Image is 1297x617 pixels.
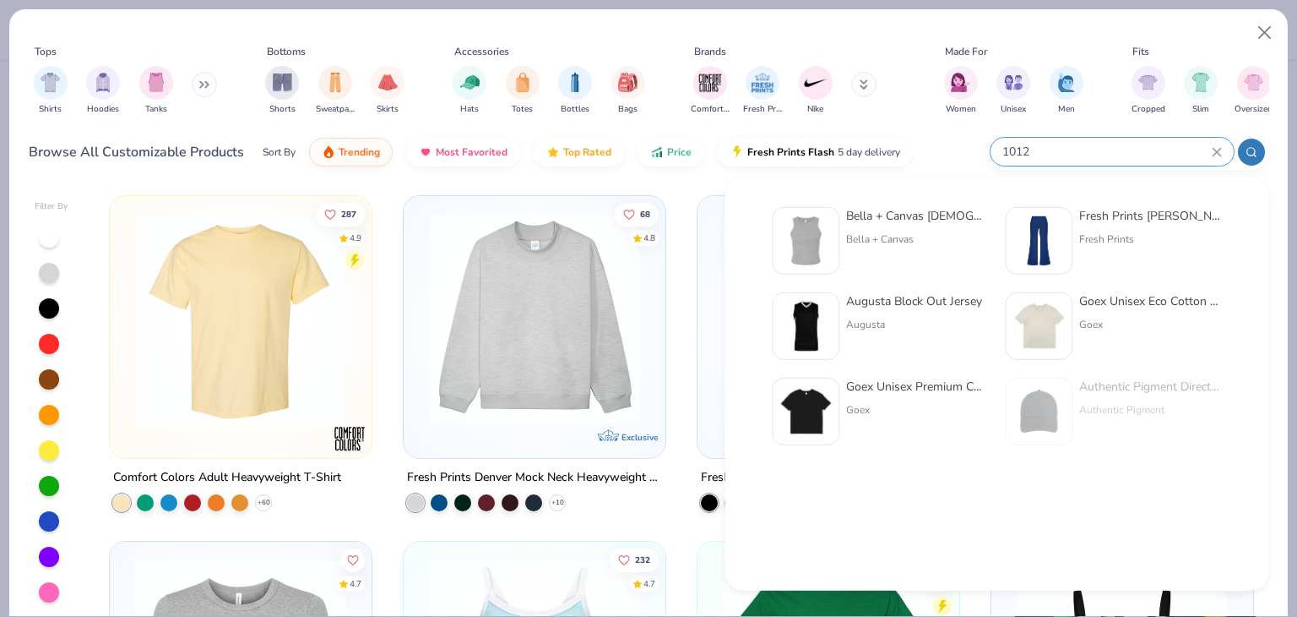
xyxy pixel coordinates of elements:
button: filter button [799,66,833,116]
div: filter for Nike [799,66,833,116]
span: Bags [618,103,638,116]
input: Try "T-Shirt" [1001,142,1212,161]
img: Oversized Image [1244,73,1263,92]
div: Bottoms [267,44,306,59]
button: Like [342,548,366,571]
button: Like [610,548,659,571]
img: Shorts Image [273,73,292,92]
img: Nike Image [803,70,828,96]
div: Authentic Pigment [1079,402,1221,418]
img: Comfort Colors Image [697,70,723,96]
img: f981a934-f33f-4490-a3ad-477cd5e6773b [1012,215,1065,267]
img: Cropped Image [1138,73,1158,92]
div: filter for Sweatpants [316,66,355,116]
div: Fresh Prints [PERSON_NAME]-over Flared Pants [1079,207,1221,225]
span: Nike [807,103,823,116]
button: filter button [611,66,645,116]
span: Men [1058,103,1075,116]
div: Bella + Canvas [846,232,988,247]
div: filter for Hats [453,66,486,116]
span: Most Favorited [436,145,507,159]
div: filter for Cropped [1131,66,1165,116]
button: filter button [1050,66,1083,116]
img: 6e30144c-1bd6-43a5-bf6f-fb0274a64ba9 [779,385,832,438]
div: filter for Comfort Colors [691,66,730,116]
div: Filter By [35,200,68,213]
img: Hoodies Image [94,73,112,92]
div: filter for Fresh Prints [743,66,782,116]
div: Authentic Pigment Direct-Dyed Twill Cap [1079,378,1221,396]
div: 4.7 [350,577,362,590]
span: Bottles [561,103,589,116]
button: filter button [139,66,173,116]
span: Shirts [39,103,62,116]
img: Skirts Image [378,73,398,92]
img: 686af97a-27e9-4b32-976c-f74697e65da9 [1012,385,1065,438]
button: Fresh Prints Flash5 day delivery [718,138,913,167]
img: 0628973c-6333-4d11-b2cc-867fd15f92b9 [1012,300,1065,352]
div: Browse All Customizable Products [29,142,244,162]
div: filter for Totes [506,66,540,116]
span: Sweatpants [316,103,355,116]
div: filter for Bags [611,66,645,116]
div: Fits [1132,44,1149,59]
img: flash.gif [730,145,744,159]
div: Fresh Prints [1079,232,1221,247]
button: Most Favorited [406,138,520,167]
span: Oversized [1235,103,1273,116]
img: TopRated.gif [546,145,560,159]
span: 68 [640,210,650,218]
div: Accessories [454,44,509,59]
div: Augusta Block Out Jersey [846,292,982,310]
button: filter button [506,66,540,116]
img: f5d85501-0dbb-4ee4-b115-c08fa3845d83 [421,213,648,424]
button: filter button [453,66,486,116]
span: Fresh Prints [743,103,782,116]
img: Totes Image [513,73,532,92]
span: + 60 [258,498,270,508]
div: filter for Oversized [1235,66,1273,116]
img: Comfort Colors logo [333,422,366,456]
button: Top Rated [534,138,624,167]
div: filter for Shirts [34,66,68,116]
img: 029b8af0-80e6-406f-9fdc-fdf898547912 [127,213,355,424]
div: Made For [945,44,987,59]
div: Bella + Canvas [DEMOGRAPHIC_DATA]' Micro Ribbed Racerback Tank [846,207,988,225]
button: filter button [558,66,592,116]
button: filter button [1184,66,1218,116]
button: Price [638,138,704,167]
span: Exclusive [621,432,658,443]
button: Like [317,202,366,226]
span: Fresh Prints Flash [747,145,834,159]
button: Close [1249,17,1281,49]
div: Tops [35,44,57,59]
div: filter for Skirts [371,66,404,116]
img: Unisex Image [1004,73,1023,92]
img: most_fav.gif [419,145,432,159]
button: filter button [944,66,978,116]
span: Slim [1192,103,1209,116]
span: 232 [635,555,650,564]
span: Shorts [269,103,296,116]
div: Goex [1079,317,1221,332]
span: Top Rated [563,145,611,159]
div: filter for Tanks [139,66,173,116]
span: Hoodies [87,103,119,116]
div: Sort By [263,145,296,160]
div: filter for Bottles [558,66,592,116]
span: Tanks [145,103,167,116]
div: Brands [694,44,726,59]
img: trending.gif [322,145,335,159]
img: Women Image [951,73,970,92]
button: filter button [691,66,730,116]
button: filter button [1131,66,1165,116]
span: Women [946,103,976,116]
span: 5 day delivery [838,143,900,162]
img: 52992e4f-a45f-431a-90ff-fda9c8197133 [779,215,832,267]
img: Bags Image [618,73,637,92]
button: filter button [316,66,355,116]
span: Trending [339,145,380,159]
img: Hats Image [460,73,480,92]
img: Sweatpants Image [326,73,345,92]
span: 287 [342,210,357,218]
